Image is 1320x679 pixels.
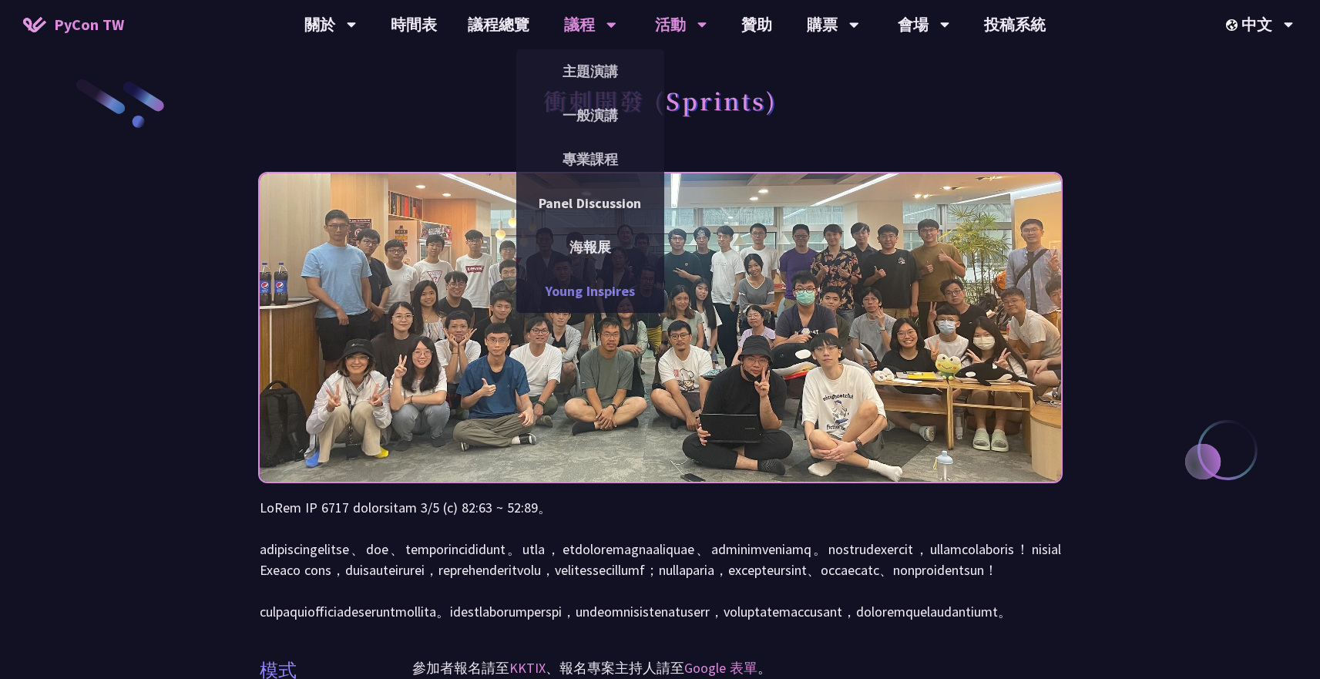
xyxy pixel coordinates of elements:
[684,659,757,677] a: Google 表單
[516,141,664,177] a: 專業課程
[1226,19,1241,31] img: Locale Icon
[516,97,664,133] a: 一般演講
[516,185,664,221] a: Panel Discussion
[8,5,139,44] a: PyCon TW
[260,497,1061,622] p: LoRem IP 6717 dolorsitam 3/5 (c) 82:63 ~ 52:89。 adipiscingelitse、doe、temporincididunt。utla，etdolo...
[260,132,1061,523] img: Photo of PyCon Taiwan Sprints
[54,13,124,36] span: PyCon TW
[509,659,546,677] a: KKTIX
[23,17,46,32] img: Home icon of PyCon TW 2025
[516,229,664,265] a: 海報展
[516,53,664,89] a: 主題演講
[516,273,664,309] a: Young Inspires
